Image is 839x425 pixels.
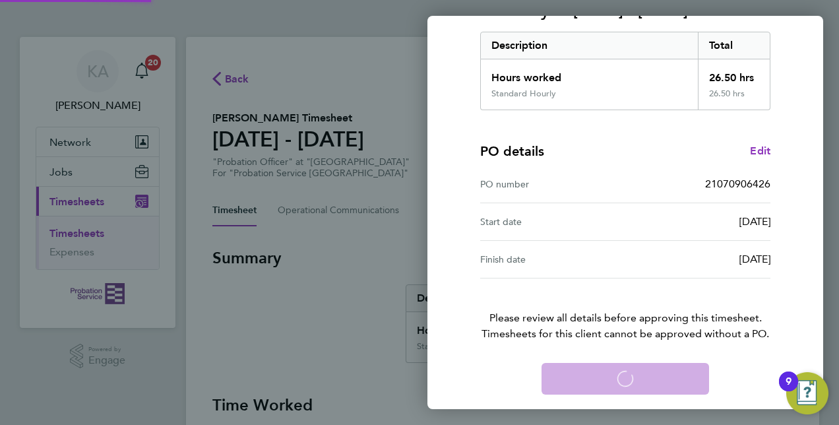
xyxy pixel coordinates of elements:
p: Please review all details before approving this timesheet. [464,278,786,342]
span: 21070906426 [705,178,770,190]
div: Finish date [480,251,625,267]
div: Hours worked [481,59,698,88]
button: Open Resource Center, 9 new notifications [786,372,828,414]
span: Edit [750,145,770,157]
div: Description [481,32,698,59]
div: [DATE] [625,214,770,230]
div: 9 [786,381,792,399]
a: Edit [750,143,770,159]
div: 26.50 hrs [698,88,770,110]
div: Summary of 29 Sep - 05 Oct 2025 [480,32,770,110]
span: Timesheets for this client cannot be approved without a PO. [464,326,786,342]
h4: PO details [480,142,544,160]
div: Standard Hourly [491,88,556,99]
div: PO number [480,176,625,192]
div: Total [698,32,770,59]
div: Start date [480,214,625,230]
div: [DATE] [625,251,770,267]
div: 26.50 hrs [698,59,770,88]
